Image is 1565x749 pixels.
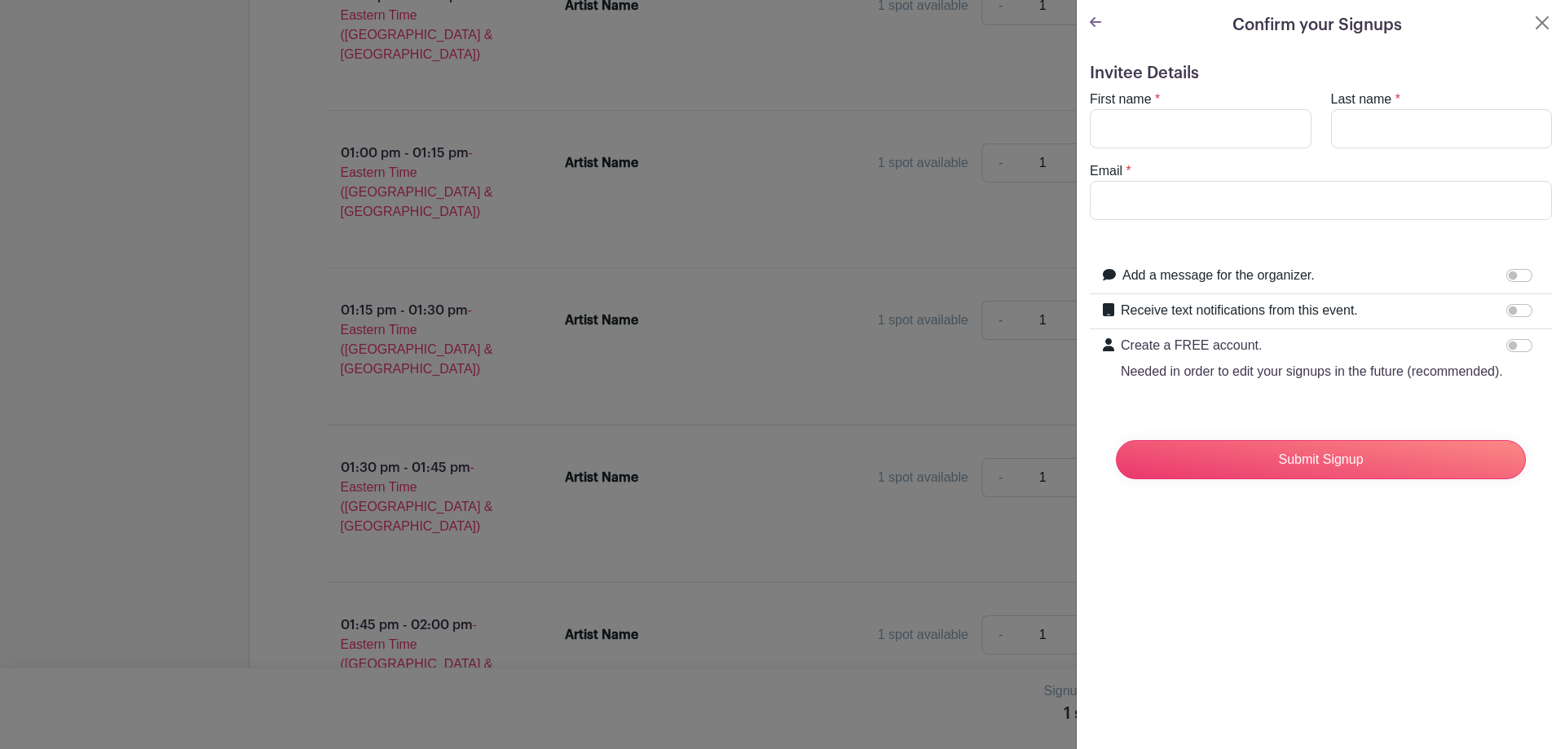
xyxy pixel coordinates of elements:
[1121,301,1358,320] label: Receive text notifications from this event.
[1232,13,1402,37] h5: Confirm your Signups
[1090,64,1552,83] h5: Invitee Details
[1331,90,1392,109] label: Last name
[1121,362,1503,381] p: Needed in order to edit your signups in the future (recommended).
[1121,336,1503,355] p: Create a FREE account.
[1122,266,1315,285] label: Add a message for the organizer.
[1532,13,1552,33] button: Close
[1116,440,1526,479] input: Submit Signup
[1090,161,1122,181] label: Email
[1090,90,1152,109] label: First name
